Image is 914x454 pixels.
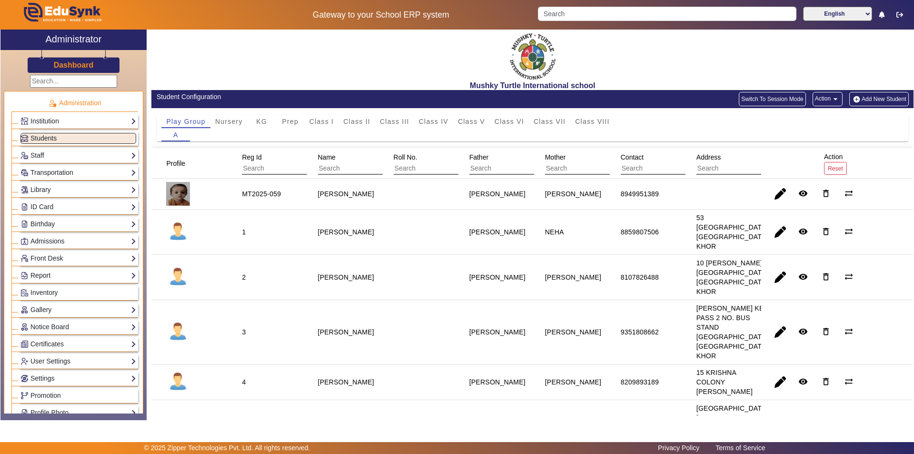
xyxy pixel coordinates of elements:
input: Search [696,162,782,175]
span: Class VII [534,118,566,125]
div: 8107826488 [621,272,659,282]
a: Inventory [20,287,136,298]
button: Switch To Session Mode [739,92,806,106]
mat-icon: remove_red_eye [798,272,808,282]
div: Student Configuration [157,92,527,102]
a: Students [20,133,136,144]
mat-icon: arrow_drop_down [831,94,840,104]
span: Reg Id [242,153,261,161]
div: Name [315,149,415,178]
div: Mother [542,149,642,178]
img: profile.png [166,320,190,344]
div: Reg Id [238,149,339,178]
img: Administration.png [48,99,57,108]
mat-icon: sync_alt [844,272,854,282]
div: [PERSON_NAME] KE PASS 2 NO. BUS STAND [GEOGRAPHIC_DATA] [GEOGRAPHIC_DATA] KHOR [696,303,768,361]
staff-with-status: [PERSON_NAME] [318,228,374,236]
div: 4 [242,377,246,387]
div: 8209893189 [621,377,659,387]
span: Class V [458,118,485,125]
span: Profile [166,160,185,167]
img: profile.png [166,265,190,289]
h2: Mushky Turtle International school [151,81,914,90]
span: Contact [621,153,644,161]
input: Search [545,162,630,175]
input: Search [242,162,327,175]
img: Students.png [21,135,28,142]
img: Inventory.png [21,289,28,296]
div: Father [466,149,566,178]
input: Search [538,7,796,21]
span: Play Group [166,118,206,125]
div: 15 KRISHNA COLONY [PERSON_NAME] [696,368,753,396]
img: 1e6a7432-eec3-4f5f-b620-ecdb046e52cc [166,182,190,206]
mat-icon: delete_outline [821,189,831,198]
div: 9351808662 [621,327,659,337]
input: Search [394,162,479,175]
div: [PERSON_NAME] [545,327,601,337]
span: Students [30,134,57,142]
mat-icon: sync_alt [844,189,854,198]
span: Class I [309,118,334,125]
a: Promotion [20,390,136,401]
button: Action [813,92,843,106]
span: Class IV [419,118,448,125]
button: Add New Student [849,92,908,106]
mat-icon: sync_alt [844,377,854,386]
div: 8949951389 [621,189,659,199]
div: Roll No. [390,149,491,178]
div: Action [821,148,850,178]
span: Class III [380,118,409,125]
span: Promotion [30,392,61,399]
mat-icon: sync_alt [844,327,854,336]
img: f2cfa3ea-8c3d-4776-b57d-4b8cb03411bc [509,32,556,81]
div: [PERSON_NAME] [545,272,601,282]
div: [PERSON_NAME] [469,189,526,199]
mat-icon: delete_outline [821,377,831,386]
input: Search [621,162,706,175]
button: Reset [824,162,847,175]
mat-icon: remove_red_eye [798,189,808,198]
div: [PERSON_NAME] [545,189,601,199]
div: Profile [163,155,197,172]
staff-with-status: [PERSON_NAME] [318,190,374,198]
span: Father [469,153,488,161]
h2: Administrator [46,33,102,45]
div: 53 [GEOGRAPHIC_DATA] [GEOGRAPHIC_DATA] KHOR [696,213,768,251]
img: profile.png [166,220,190,244]
p: © 2025 Zipper Technologies Pvt. Ltd. All rights reserved. [144,443,310,453]
span: Address [696,153,721,161]
div: [PERSON_NAME] [545,377,601,387]
span: Class VI [495,118,524,125]
a: Privacy Policy [653,442,704,454]
span: Roll No. [394,153,417,161]
div: Contact [617,149,718,178]
div: MT2025-059 [242,189,281,199]
h5: Gateway to your School ERP system [234,10,528,20]
div: NEHA [545,227,564,237]
div: [PERSON_NAME] [469,227,526,237]
img: add-new-student.png [852,95,862,103]
div: 2 [242,272,246,282]
img: profile.png [166,370,190,394]
div: 3 [242,327,246,337]
div: 8859807506 [621,227,659,237]
span: Nursery [215,118,243,125]
mat-icon: remove_red_eye [798,327,808,336]
div: [PERSON_NAME] [469,327,526,337]
mat-icon: remove_red_eye [798,227,808,236]
div: [GEOGRAPHIC_DATA] [GEOGRAPHIC_DATA] [GEOGRAPHIC_DATA] [GEOGRAPHIC_DATA] [GEOGRAPHIC_DATA] [696,404,768,451]
div: 1 [242,227,246,237]
mat-icon: sync_alt [844,227,854,236]
input: Search... [30,75,117,88]
p: Administration [11,98,138,108]
a: Terms of Service [711,442,770,454]
mat-icon: delete_outline [821,272,831,282]
div: [PERSON_NAME] [469,272,526,282]
span: Inventory [30,289,58,296]
a: Administrator [0,30,147,50]
h3: Dashboard [54,61,94,70]
staff-with-status: [PERSON_NAME] [318,328,374,336]
staff-with-status: [PERSON_NAME] [318,378,374,386]
img: Branchoperations.png [21,392,28,399]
